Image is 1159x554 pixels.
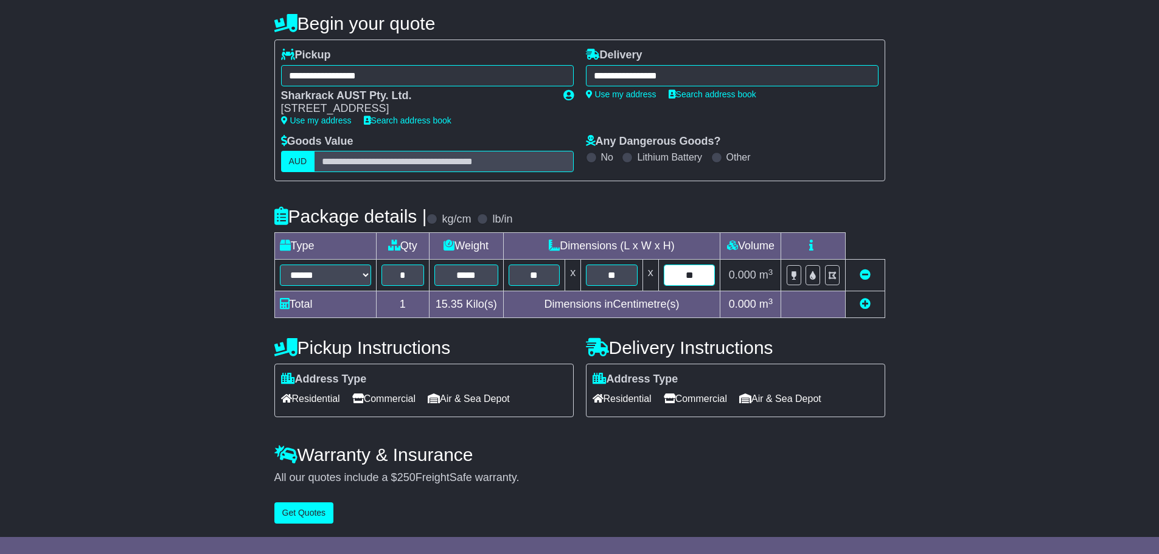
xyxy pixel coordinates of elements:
[739,389,821,408] span: Air & Sea Depot
[729,269,756,281] span: 0.000
[492,213,512,226] label: lb/in
[565,260,581,291] td: x
[593,373,678,386] label: Address Type
[768,297,773,306] sup: 3
[860,269,871,281] a: Remove this item
[586,135,721,148] label: Any Dangerous Goods?
[768,268,773,277] sup: 3
[429,233,503,260] td: Weight
[601,151,613,163] label: No
[503,291,720,318] td: Dimensions in Centimetre(s)
[274,445,885,465] h4: Warranty & Insurance
[364,116,451,125] a: Search address book
[442,213,471,226] label: kg/cm
[376,291,429,318] td: 1
[281,116,352,125] a: Use my address
[274,471,885,485] div: All our quotes include a $ FreightSafe warranty.
[642,260,658,291] td: x
[586,89,656,99] a: Use my address
[274,502,334,524] button: Get Quotes
[281,89,551,103] div: Sharkrack AUST Pty. Ltd.
[281,373,367,386] label: Address Type
[376,233,429,260] td: Qty
[352,389,416,408] span: Commercial
[281,135,353,148] label: Goods Value
[397,471,416,483] span: 250
[664,389,727,408] span: Commercial
[637,151,702,163] label: Lithium Battery
[729,298,756,310] span: 0.000
[281,389,340,408] span: Residential
[274,338,574,358] h4: Pickup Instructions
[281,49,331,62] label: Pickup
[429,291,503,318] td: Kilo(s)
[586,49,642,62] label: Delivery
[720,233,781,260] td: Volume
[503,233,720,260] td: Dimensions (L x W x H)
[281,102,551,116] div: [STREET_ADDRESS]
[281,151,315,172] label: AUD
[759,298,773,310] span: m
[274,13,885,33] h4: Begin your quote
[669,89,756,99] a: Search address book
[726,151,751,163] label: Other
[274,291,376,318] td: Total
[274,206,427,226] h4: Package details |
[428,389,510,408] span: Air & Sea Depot
[593,389,652,408] span: Residential
[860,298,871,310] a: Add new item
[759,269,773,281] span: m
[586,338,885,358] h4: Delivery Instructions
[274,233,376,260] td: Type
[436,298,463,310] span: 15.35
